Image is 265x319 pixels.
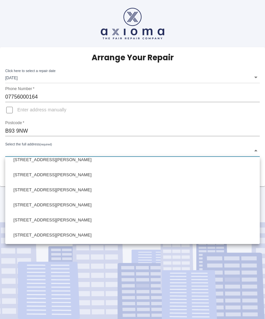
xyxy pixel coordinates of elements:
li: [STREET_ADDRESS][PERSON_NAME] [7,197,258,213]
li: [STREET_ADDRESS][PERSON_NAME] [7,152,258,167]
li: [STREET_ADDRESS][PERSON_NAME] [7,213,258,228]
li: [STREET_ADDRESS][PERSON_NAME] [7,243,258,258]
li: [STREET_ADDRESS][PERSON_NAME] [7,182,258,197]
li: [STREET_ADDRESS][PERSON_NAME] [7,228,258,243]
li: [STREET_ADDRESS][PERSON_NAME] [7,167,258,182]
